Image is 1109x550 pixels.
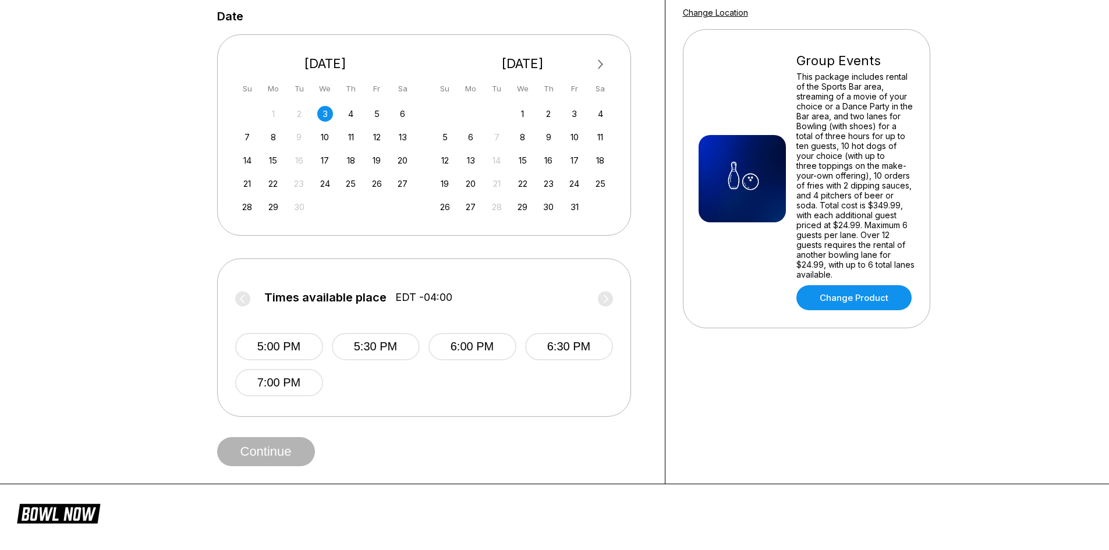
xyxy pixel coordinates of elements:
[265,199,281,215] div: Choose Monday, September 29th, 2025
[369,81,385,97] div: Fr
[369,152,385,168] div: Choose Friday, September 19th, 2025
[437,176,453,191] div: Choose Sunday, October 19th, 2025
[593,176,608,191] div: Choose Saturday, October 25th, 2025
[566,176,582,191] div: Choose Friday, October 24th, 2025
[291,106,307,122] div: Not available Tuesday, September 2nd, 2025
[317,152,333,168] div: Choose Wednesday, September 17th, 2025
[566,199,582,215] div: Choose Friday, October 31st, 2025
[463,81,479,97] div: Mo
[699,135,786,222] img: Group Events
[541,81,557,97] div: Th
[317,81,333,97] div: We
[317,129,333,145] div: Choose Wednesday, September 10th, 2025
[369,129,385,145] div: Choose Friday, September 12th, 2025
[463,152,479,168] div: Choose Monday, October 13th, 2025
[291,129,307,145] div: Not available Tuesday, September 9th, 2025
[683,8,748,17] a: Change Location
[428,333,516,360] button: 6:00 PM
[489,152,505,168] div: Not available Tuesday, October 14th, 2025
[265,106,281,122] div: Not available Monday, September 1st, 2025
[593,81,608,97] div: Sa
[566,81,582,97] div: Fr
[566,152,582,168] div: Choose Friday, October 17th, 2025
[343,176,359,191] div: Choose Thursday, September 25th, 2025
[343,129,359,145] div: Choose Thursday, September 11th, 2025
[541,106,557,122] div: Choose Thursday, October 2nd, 2025
[541,152,557,168] div: Choose Thursday, October 16th, 2025
[265,129,281,145] div: Choose Monday, September 8th, 2025
[593,106,608,122] div: Choose Saturday, October 4th, 2025
[541,176,557,191] div: Choose Thursday, October 23rd, 2025
[463,176,479,191] div: Choose Monday, October 20th, 2025
[291,199,307,215] div: Not available Tuesday, September 30th, 2025
[541,129,557,145] div: Choose Thursday, October 9th, 2025
[369,176,385,191] div: Choose Friday, September 26th, 2025
[515,199,530,215] div: Choose Wednesday, October 29th, 2025
[525,333,613,360] button: 6:30 PM
[463,199,479,215] div: Choose Monday, October 27th, 2025
[317,176,333,191] div: Choose Wednesday, September 24th, 2025
[437,81,453,97] div: Su
[591,55,610,74] button: Next Month
[433,56,613,72] div: [DATE]
[437,129,453,145] div: Choose Sunday, October 5th, 2025
[332,333,420,360] button: 5:30 PM
[593,152,608,168] div: Choose Saturday, October 18th, 2025
[235,369,323,396] button: 7:00 PM
[395,152,410,168] div: Choose Saturday, September 20th, 2025
[395,129,410,145] div: Choose Saturday, September 13th, 2025
[239,152,255,168] div: Choose Sunday, September 14th, 2025
[264,291,387,304] span: Times available place
[541,199,557,215] div: Choose Thursday, October 30th, 2025
[265,81,281,97] div: Mo
[463,129,479,145] div: Choose Monday, October 6th, 2025
[515,81,530,97] div: We
[238,105,413,215] div: month 2025-09
[566,129,582,145] div: Choose Friday, October 10th, 2025
[343,106,359,122] div: Choose Thursday, September 4th, 2025
[395,106,410,122] div: Choose Saturday, September 6th, 2025
[343,81,359,97] div: Th
[796,285,912,310] a: Change Product
[239,129,255,145] div: Choose Sunday, September 7th, 2025
[515,176,530,191] div: Choose Wednesday, October 22nd, 2025
[291,81,307,97] div: Tu
[489,129,505,145] div: Not available Tuesday, October 7th, 2025
[239,81,255,97] div: Su
[515,129,530,145] div: Choose Wednesday, October 8th, 2025
[489,81,505,97] div: Tu
[235,56,416,72] div: [DATE]
[265,152,281,168] div: Choose Monday, September 15th, 2025
[239,199,255,215] div: Choose Sunday, September 28th, 2025
[566,106,582,122] div: Choose Friday, October 3rd, 2025
[796,72,915,279] div: This package includes rental of the Sports Bar area, streaming of a movie of your choice or a Dan...
[515,106,530,122] div: Choose Wednesday, October 1st, 2025
[343,152,359,168] div: Choose Thursday, September 18th, 2025
[395,81,410,97] div: Sa
[435,105,610,215] div: month 2025-10
[317,106,333,122] div: Choose Wednesday, September 3rd, 2025
[395,291,452,304] span: EDT -04:00
[235,333,323,360] button: 5:00 PM
[239,176,255,191] div: Choose Sunday, September 21st, 2025
[489,199,505,215] div: Not available Tuesday, October 28th, 2025
[437,152,453,168] div: Choose Sunday, October 12th, 2025
[291,152,307,168] div: Not available Tuesday, September 16th, 2025
[265,176,281,191] div: Choose Monday, September 22nd, 2025
[515,152,530,168] div: Choose Wednesday, October 15th, 2025
[291,176,307,191] div: Not available Tuesday, September 23rd, 2025
[593,129,608,145] div: Choose Saturday, October 11th, 2025
[217,10,243,23] label: Date
[395,176,410,191] div: Choose Saturday, September 27th, 2025
[437,199,453,215] div: Choose Sunday, October 26th, 2025
[796,53,915,69] div: Group Events
[489,176,505,191] div: Not available Tuesday, October 21st, 2025
[369,106,385,122] div: Choose Friday, September 5th, 2025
